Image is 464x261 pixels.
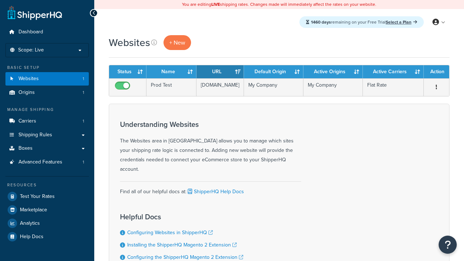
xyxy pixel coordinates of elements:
[244,65,303,78] th: Default Origin: activate to sort column ascending
[18,132,52,138] span: Shipping Rules
[20,234,43,240] span: Help Docs
[5,217,89,230] a: Analytics
[5,182,89,188] div: Resources
[169,38,185,47] span: + New
[5,190,89,203] a: Test Your Rates
[5,230,89,243] a: Help Docs
[5,107,89,113] div: Manage Shipping
[120,181,301,196] div: Find all of our helpful docs at:
[120,120,301,128] h3: Understanding Websites
[127,241,237,249] a: Installing the ShipperHQ Magento 2 Extension
[18,29,43,35] span: Dashboard
[5,142,89,155] a: Boxes
[127,253,243,261] a: Configuring the ShipperHQ Magento 2 Extension
[5,65,89,71] div: Basic Setup
[196,78,244,96] td: [DOMAIN_NAME]
[186,188,244,195] a: ShipperHQ Help Docs
[20,207,47,213] span: Marketplace
[5,115,89,128] a: Carriers 1
[5,128,89,142] a: Shipping Rules
[20,220,40,227] span: Analytics
[83,118,84,124] span: 1
[18,76,39,82] span: Websites
[196,65,244,78] th: URL: activate to sort column ascending
[5,156,89,169] li: Advanced Features
[109,36,150,50] h1: Websites
[127,229,213,236] a: Configuring Websites in ShipperHQ
[18,145,33,152] span: Boxes
[5,25,89,39] a: Dashboard
[20,194,55,200] span: Test Your Rates
[5,203,89,216] a: Marketplace
[18,47,44,53] span: Scope: Live
[18,90,35,96] span: Origins
[5,86,89,99] li: Origins
[424,65,449,78] th: Action
[146,78,196,96] td: Prod Test
[5,115,89,128] li: Carriers
[109,65,146,78] th: Status: activate to sort column ascending
[163,35,191,50] a: + New
[363,65,424,78] th: Active Carriers: activate to sort column ascending
[439,236,457,254] button: Open Resource Center
[299,16,424,28] div: remaining on your Free Trial
[386,19,417,25] a: Select a Plan
[8,5,62,20] a: ShipperHQ Home
[120,213,250,221] h3: Helpful Docs
[5,156,89,169] a: Advanced Features 1
[311,19,331,25] strong: 1460 days
[18,159,62,165] span: Advanced Features
[83,90,84,96] span: 1
[5,86,89,99] a: Origins 1
[146,65,196,78] th: Name: activate to sort column ascending
[83,159,84,165] span: 1
[244,78,303,96] td: My Company
[303,78,363,96] td: My Company
[83,76,84,82] span: 1
[303,65,363,78] th: Active Origins: activate to sort column ascending
[363,78,424,96] td: Flat Rate
[211,1,220,8] b: LIVE
[18,118,36,124] span: Carriers
[120,120,301,174] div: The Websites area in [GEOGRAPHIC_DATA] allows you to manage which sites your shipping rate logic ...
[5,72,89,86] a: Websites 1
[5,72,89,86] li: Websites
